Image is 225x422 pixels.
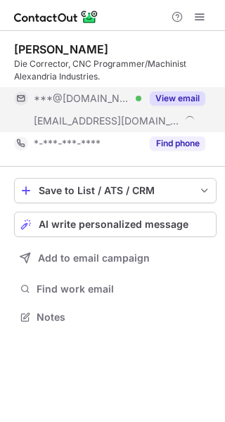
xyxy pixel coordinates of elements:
[14,58,217,83] div: Die Corrector, CNC Programmer/Machinist Alexandria Industries.
[37,283,211,295] span: Find work email
[14,8,98,25] img: ContactOut v5.3.10
[14,245,217,271] button: Add to email campaign
[150,91,205,105] button: Reveal Button
[34,92,131,105] span: ***@[DOMAIN_NAME]
[34,115,180,127] span: [EMAIL_ADDRESS][DOMAIN_NAME]
[14,42,108,56] div: [PERSON_NAME]
[14,279,217,299] button: Find work email
[39,219,188,230] span: AI write personalized message
[37,311,211,324] span: Notes
[14,178,217,203] button: save-profile-one-click
[150,136,205,151] button: Reveal Button
[14,212,217,237] button: AI write personalized message
[38,252,150,264] span: Add to email campaign
[14,307,217,327] button: Notes
[39,185,192,196] div: Save to List / ATS / CRM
